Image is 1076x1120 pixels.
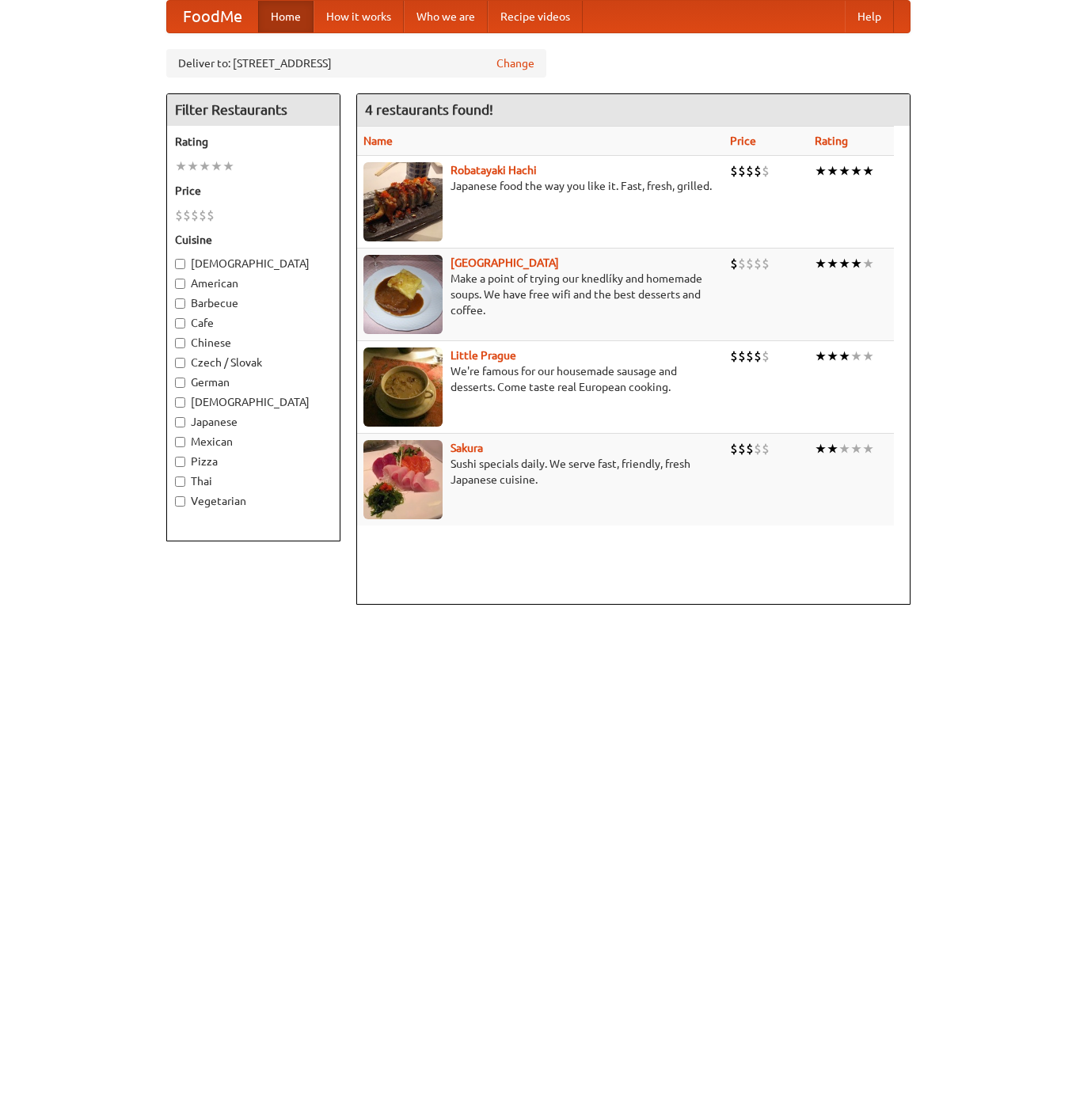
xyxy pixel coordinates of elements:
[363,271,718,318] p: Make a point of trying our knedlíky and homemade soups. We have free wifi and the best desserts a...
[187,158,199,175] li: ★
[862,255,874,272] li: ★
[762,347,770,365] li: $
[175,207,183,224] li: $
[754,255,762,272] li: $
[222,158,234,175] li: ★
[175,338,185,348] input: Chinese
[746,162,754,180] li: $
[862,162,874,180] li: ★
[175,259,185,269] input: [DEMOGRAPHIC_DATA]
[167,1,258,32] a: FoodMe
[211,158,222,175] li: ★
[730,440,738,457] li: $
[815,135,848,147] a: Rating
[496,55,534,71] a: Change
[175,358,185,368] input: Czech / Slovak
[730,162,738,180] li: $
[451,256,559,269] a: [GEOGRAPHIC_DATA]
[363,135,393,147] a: Name
[175,394,332,410] label: [DEMOGRAPHIC_DATA]
[314,1,404,32] a: How it works
[199,158,211,175] li: ★
[166,49,546,78] div: Deliver to: [STREET_ADDRESS]
[827,255,838,272] li: ★
[258,1,314,32] a: Home
[850,347,862,365] li: ★
[175,437,185,447] input: Mexican
[815,347,827,365] li: ★
[838,255,850,272] li: ★
[175,335,332,351] label: Chinese
[862,440,874,457] li: ★
[175,397,185,408] input: [DEMOGRAPHIC_DATA]
[451,349,516,362] a: Little Prague
[762,440,770,457] li: $
[175,476,185,487] input: Thai
[850,440,862,457] li: ★
[199,207,207,224] li: $
[762,255,770,272] li: $
[363,363,718,395] p: We're famous for our housemade sausage and desserts. Come taste real European cooking.
[363,347,443,427] img: littleprague.jpg
[730,255,738,272] li: $
[451,164,537,177] a: Robatayaki Hachi
[754,162,762,180] li: $
[175,374,332,390] label: German
[175,473,332,489] label: Thai
[175,315,332,331] label: Cafe
[175,183,332,199] h5: Price
[754,440,762,457] li: $
[850,162,862,180] li: ★
[488,1,583,32] a: Recipe videos
[175,493,332,509] label: Vegetarian
[754,347,762,365] li: $
[738,347,746,365] li: $
[183,207,191,224] li: $
[862,347,874,365] li: ★
[207,207,215,224] li: $
[175,279,185,289] input: American
[175,355,332,370] label: Czech / Slovak
[451,442,483,454] a: Sakura
[363,162,443,241] img: robatayaki.jpg
[815,440,827,457] li: ★
[363,440,443,519] img: sakura.jpg
[762,162,770,180] li: $
[746,347,754,365] li: $
[746,440,754,457] li: $
[175,434,332,450] label: Mexican
[730,347,738,365] li: $
[175,232,332,248] h5: Cuisine
[191,207,199,224] li: $
[175,298,185,309] input: Barbecue
[838,440,850,457] li: ★
[738,440,746,457] li: $
[175,417,185,427] input: Japanese
[838,347,850,365] li: ★
[167,94,340,126] h4: Filter Restaurants
[738,255,746,272] li: $
[738,162,746,180] li: $
[730,135,756,147] a: Price
[827,162,838,180] li: ★
[827,347,838,365] li: ★
[365,102,493,117] ng-pluralize: 4 restaurants found!
[746,255,754,272] li: $
[363,178,718,194] p: Japanese food the way you like it. Fast, fresh, grilled.
[838,162,850,180] li: ★
[815,162,827,180] li: ★
[404,1,488,32] a: Who we are
[175,414,332,430] label: Japanese
[363,456,718,488] p: Sushi specials daily. We serve fast, friendly, fresh Japanese cuisine.
[175,457,185,467] input: Pizza
[175,256,332,271] label: [DEMOGRAPHIC_DATA]
[845,1,894,32] a: Help
[175,158,187,175] li: ★
[175,318,185,328] input: Cafe
[175,496,185,507] input: Vegetarian
[175,275,332,291] label: American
